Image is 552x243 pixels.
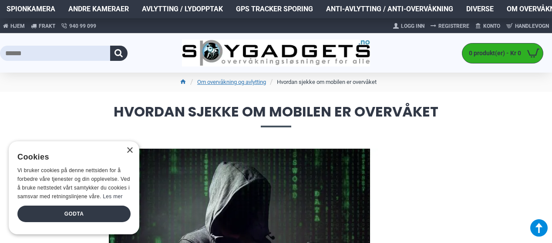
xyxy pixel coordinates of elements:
span: Hvordan sjekke om mobilen er overvåket [9,105,543,127]
a: Frakt [28,18,58,33]
span: GPS Tracker Sporing [236,4,313,14]
span: Logg Inn [401,22,424,30]
span: Spionkamera [7,4,55,14]
div: Godta [17,206,131,222]
a: Registrere [427,19,472,33]
span: Registrere [438,22,469,30]
span: Avlytting / Lydopptak [142,4,223,14]
span: Hjem [10,22,25,30]
span: Frakt [39,22,55,30]
div: Cookies [17,148,125,166]
span: Diverse [466,4,494,14]
div: Close [126,147,133,154]
span: 940 99 099 [69,22,96,30]
span: Konto [483,22,500,30]
a: Les mer, opens a new window [103,193,122,200]
a: Om overvåkning og avlytting [197,78,266,87]
span: Anti-avlytting / Anti-overvåkning [326,4,453,14]
a: Konto [472,19,503,33]
span: Andre kameraer [68,4,129,14]
a: 0 produkt(er) - Kr 0 [462,43,543,63]
a: Handlevogn [503,19,552,33]
a: Logg Inn [390,19,427,33]
span: Vi bruker cookies på denne nettsiden for å forbedre våre tjenester og din opplevelse. Ved å bruke... [17,167,130,199]
span: 0 produkt(er) - Kr 0 [462,49,523,58]
span: Handlevogn [515,22,549,30]
img: SpyGadgets.no [182,40,370,67]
